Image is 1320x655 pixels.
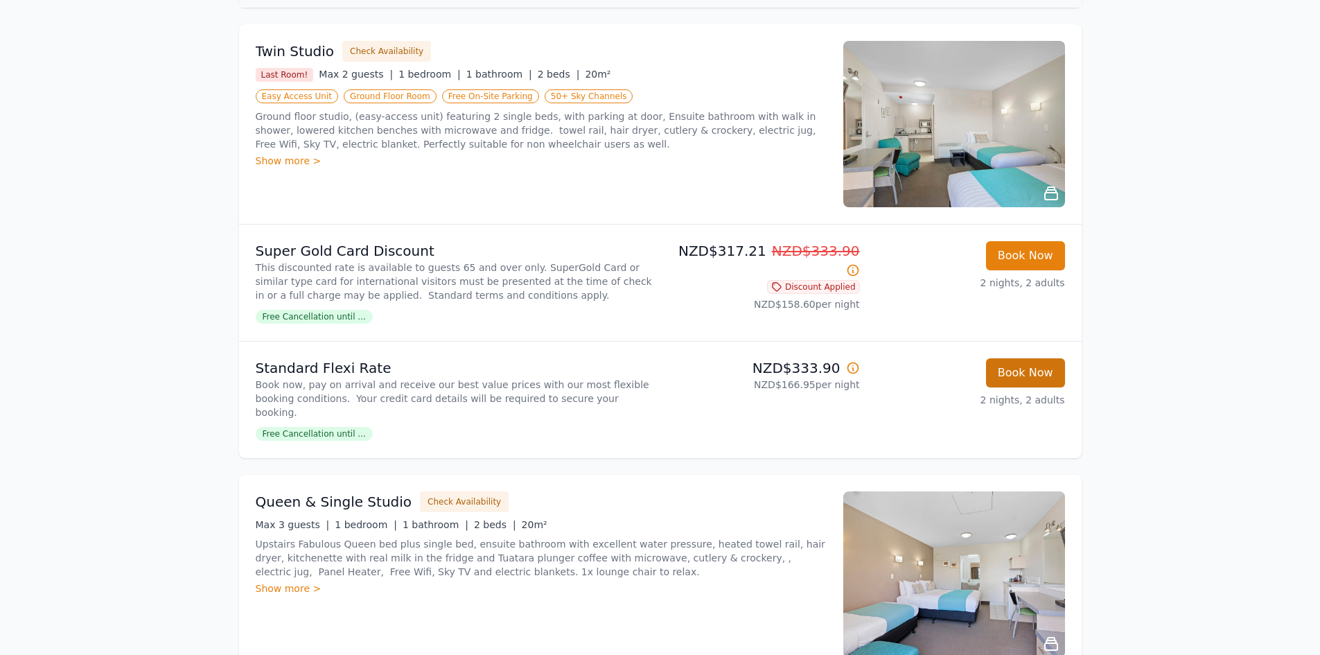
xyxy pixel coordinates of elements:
span: 1 bathroom | [466,69,532,80]
span: 50+ Sky Channels [545,89,633,103]
div: Show more > [256,582,827,595]
span: NZD$333.90 [772,243,860,259]
p: 2 nights, 2 adults [871,393,1065,407]
p: NZD$317.21 [666,241,860,280]
span: Easy Access Unit [256,89,338,103]
span: Free Cancellation until ... [256,427,373,441]
p: NZD$166.95 per night [666,378,860,392]
span: 2 beds | [538,69,580,80]
p: Ground floor studio, (easy-access unit) featuring 2 single beds, with parking at door, Ensuite ba... [256,110,827,151]
p: This discounted rate is available to guests 65 and over only. SuperGold Card or similar type card... [256,261,655,302]
span: Free Cancellation until ... [256,310,373,324]
span: 1 bedroom | [335,519,397,530]
button: Check Availability [342,41,431,62]
p: 2 nights, 2 adults [871,276,1065,290]
span: Ground Floor Room [344,89,437,103]
p: Super Gold Card Discount [256,241,655,261]
span: 1 bathroom | [403,519,468,530]
span: Max 3 guests | [256,519,330,530]
p: Upstairs Fabulous Queen bed plus single bed, ensuite bathroom with excellent water pressure, heat... [256,537,827,579]
span: Last Room! [256,68,314,82]
h3: Queen & Single Studio [256,492,412,512]
p: Standard Flexi Rate [256,358,655,378]
p: NZD$333.90 [666,358,860,378]
span: 2 beds | [474,519,516,530]
h3: Twin Studio [256,42,335,61]
div: Show more > [256,154,827,168]
button: Check Availability [420,491,509,512]
p: NZD$158.60 per night [666,297,860,311]
span: 1 bedroom | [398,69,461,80]
button: Book Now [986,241,1065,270]
button: Book Now [986,358,1065,387]
span: 20m² [522,519,547,530]
span: Max 2 guests | [319,69,393,80]
span: Discount Applied [767,280,860,294]
span: Free On-Site Parking [442,89,539,103]
p: Book now, pay on arrival and receive our best value prices with our most flexible booking conditi... [256,378,655,419]
span: 20m² [585,69,610,80]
